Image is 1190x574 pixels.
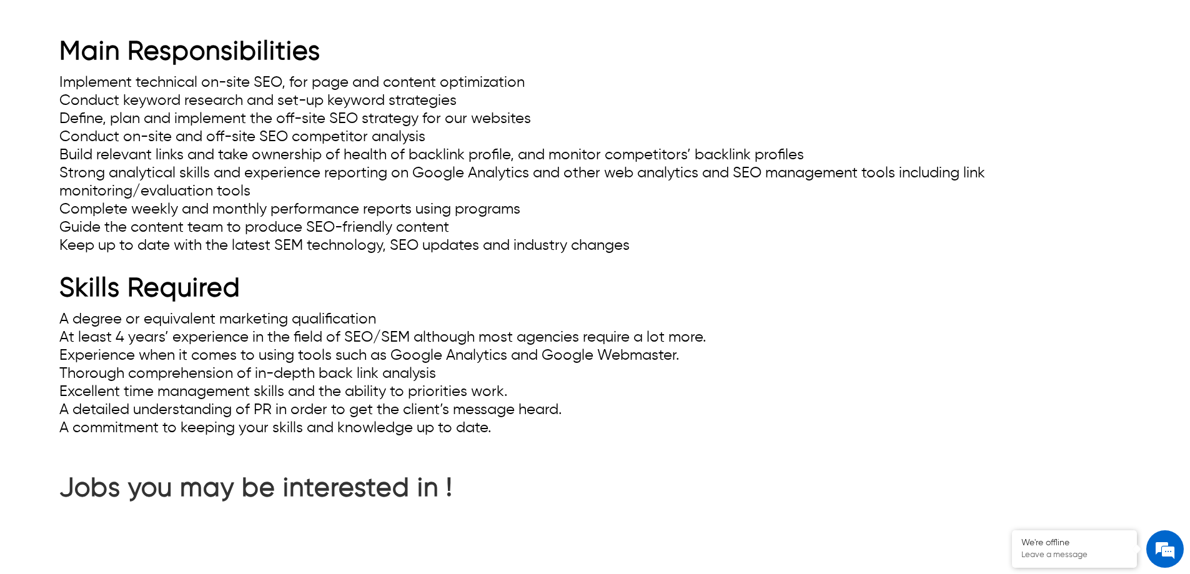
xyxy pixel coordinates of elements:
[59,273,1131,310] h2: Skills Required
[59,219,1131,237] li: Guide the content team to produce SEO-friendly content
[59,383,1131,401] li: Excellent time management skills and the ability to priorities work.
[59,200,1131,219] li: Complete weekly and monthly performance reports using programs
[59,128,1131,146] li: Conduct on-site and off-site SEO competitor analysis
[59,347,1131,365] li: Experience when it comes to using tools such as Google Analytics and Google Webmaster.
[59,365,1131,383] li: Thorough comprehension of in-depth back link analysis
[59,36,1131,74] h2: Main Responsibilities
[205,6,235,36] div: Minimize live chat window
[59,310,1131,329] li: A degree or equivalent marketing qualification
[59,473,453,510] h2: Jobs you may be interested in !
[1021,538,1128,548] div: We're offline
[183,385,227,402] em: Submit
[59,110,1131,128] li: Define, plan and implement the off-site SEO strategy for our websites
[59,329,1131,347] li: At least 4 years’ experience in the field of SEO/SEM although most agencies require a lot more.
[26,157,218,284] span: We are offline. Please leave us a message.
[59,401,1131,419] li: A detailed understanding of PR in order to get the client’s message heard.
[65,70,210,86] div: Leave a message
[59,74,1131,92] li: Implement technical on-site SEO, for page and content optimization
[59,237,1131,255] li: Keep up to date with the latest SEM technology, SEO updates and industry changes
[21,75,52,82] img: logo_Zg8I0qSkbAqR2WFHt3p6CTuqpyXMFPubPcD2OT02zFN43Cy9FUNNG3NEPhM_Q1qe_.png
[98,327,159,336] em: Driven by SalesIQ
[59,92,1131,110] li: Conduct keyword research and set-up keyword strategies
[59,164,1131,200] li: Strong analytical skills and experience reporting on Google Analytics and other web analytics and...
[1021,550,1128,560] p: Leave a message
[59,419,1131,437] li: A commitment to keeping your skills and knowledge up to date.
[86,328,95,335] img: salesiqlogo_leal7QplfZFryJ6FIlVepeu7OftD7mt8q6exU6-34PB8prfIgodN67KcxXM9Y7JQ_.png
[59,146,1131,164] li: Build relevant links and take ownership of health of backlink profile, and monitor competitors’ b...
[6,341,238,385] textarea: Type your message and click 'Submit'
